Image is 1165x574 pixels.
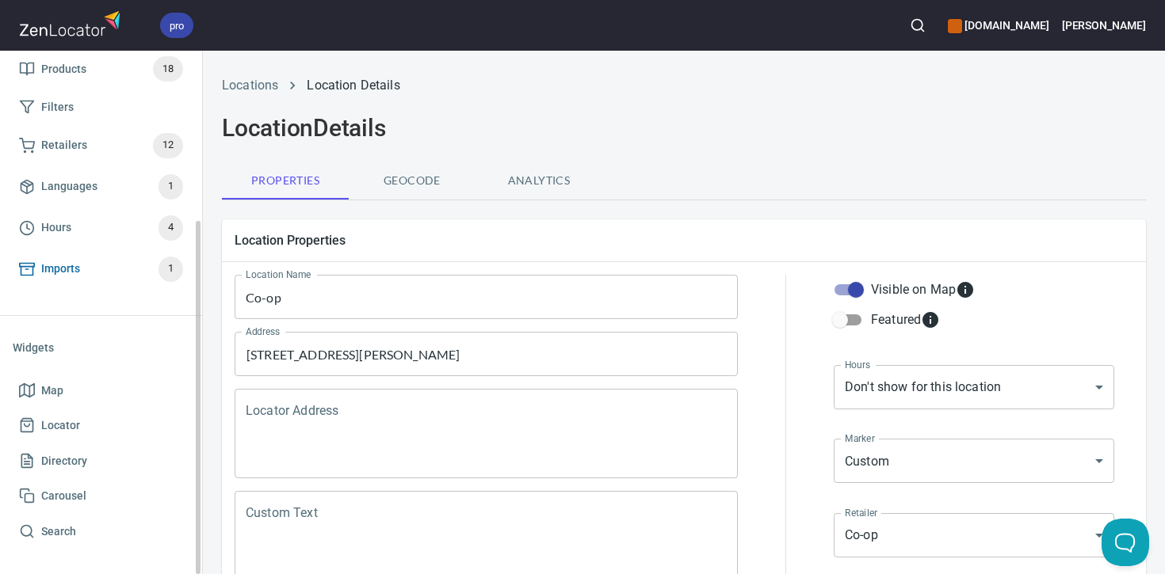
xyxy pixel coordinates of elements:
[231,171,339,191] span: Properties
[834,365,1114,409] div: Don't show for this location
[41,522,76,542] span: Search
[13,249,189,290] a: Imports1
[948,8,1048,43] div: Manage your apps
[13,48,189,89] a: Products18
[41,218,71,238] span: Hours
[235,232,1133,249] h5: Location Properties
[41,259,80,279] span: Imports
[1062,17,1146,34] h6: [PERSON_NAME]
[307,78,399,93] a: Location Details
[153,136,183,154] span: 12
[956,280,975,299] svg: Whether the location is visible on the map.
[871,310,940,329] div: Featured
[13,373,189,409] a: Map
[222,76,1146,95] nav: breadcrumb
[222,114,1146,143] h2: Location Details
[13,166,189,207] a: Languages1
[41,177,97,196] span: Languages
[41,416,80,435] span: Locator
[1102,519,1149,566] iframe: Help Scout Beacon - Open
[13,514,189,549] a: Search
[41,486,86,506] span: Carousel
[41,381,63,401] span: Map
[160,13,193,38] div: pro
[13,478,189,514] a: Carousel
[1062,8,1146,43] button: [PERSON_NAME]
[13,207,189,249] a: Hours4
[13,89,189,125] a: Filters
[900,8,935,43] button: Search
[153,60,183,78] span: 18
[160,17,193,34] span: pro
[159,219,183,237] span: 4
[41,135,87,155] span: Retailers
[13,125,189,166] a: Retailers12
[159,177,183,196] span: 1
[871,280,975,299] div: Visible on Map
[834,513,1114,557] div: Co-op
[13,443,189,479] a: Directory
[13,329,189,367] li: Widgets
[485,171,593,191] span: Analytics
[222,78,278,93] a: Locations
[948,19,962,33] button: color-CE600E
[834,439,1114,483] div: Custom
[948,17,1048,34] h6: [DOMAIN_NAME]
[13,408,189,443] a: Locator
[159,260,183,278] span: 1
[19,6,125,40] img: zenlocator
[41,451,87,471] span: Directory
[41,59,86,79] span: Products
[41,97,74,117] span: Filters
[921,310,940,329] svg: Featured locations are moved to the top of the search results list.
[358,171,466,191] span: Geocode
